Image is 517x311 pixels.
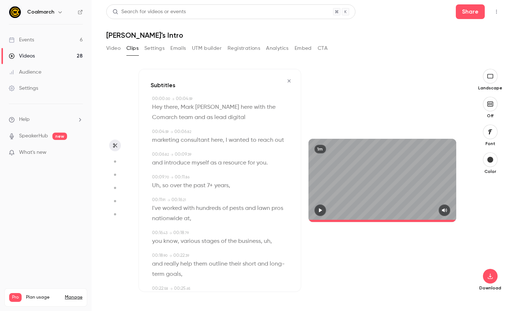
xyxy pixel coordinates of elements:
[251,135,256,145] span: to
[180,259,192,269] span: help
[181,236,200,247] span: various
[170,42,186,54] button: Emails
[256,158,266,168] span: you
[27,8,54,16] h6: Coalmarch
[185,175,189,179] span: . 86
[162,181,169,191] span: so
[163,236,178,247] span: know
[229,181,230,191] span: ,
[228,112,245,123] span: digital
[181,135,210,145] span: consultant
[164,259,179,269] span: really
[152,130,165,134] span: 00:04
[170,175,173,180] span: →
[152,112,177,123] span: Comarch
[106,31,502,40] h1: [PERSON_NAME]'s Intro
[152,253,163,258] span: 00:18
[9,6,21,18] img: Coalmarch
[74,149,83,156] iframe: Noticeable Trigger
[202,236,219,247] span: stages
[163,287,168,290] span: . 58
[152,203,161,214] span: I've
[178,236,179,247] span: ,
[19,116,30,123] span: Help
[152,102,162,112] span: Hey
[243,259,256,269] span: short
[264,236,270,247] span: uh
[152,158,163,168] span: and
[254,102,265,112] span: with
[9,293,22,302] span: Pro
[229,203,244,214] span: pests
[152,236,162,247] span: you
[184,214,190,224] span: at
[170,152,173,158] span: →
[190,214,191,224] span: ,
[456,4,485,19] button: Share
[491,6,502,18] button: Top Bar Actions
[245,203,256,214] span: and
[188,97,192,101] span: . 59
[65,295,82,300] a: Manage
[175,175,185,179] span: 00:11
[170,286,173,292] span: →
[178,102,179,112] span: ,
[170,181,182,191] span: over
[164,158,190,168] span: introduce
[173,253,185,258] span: 00:22
[223,158,246,168] span: resource
[267,102,276,112] span: the
[162,198,166,202] span: . 91
[112,8,186,16] div: Search for videos or events
[479,141,502,147] p: Font
[9,69,41,76] div: Audience
[170,129,173,135] span: →
[221,236,226,247] span: of
[210,158,217,168] span: as
[164,102,178,112] span: there
[163,231,167,235] span: . 43
[9,85,38,92] div: Settings
[207,181,213,191] span: 7+
[174,286,186,291] span: 00:25
[257,203,270,214] span: lawn
[166,269,181,279] span: goals
[258,259,268,269] span: and
[175,152,187,157] span: 00:09
[195,112,205,123] span: and
[9,36,34,44] div: Events
[26,295,60,300] span: Plan usage
[106,42,121,54] button: Video
[187,130,191,134] span: . 82
[19,149,47,156] span: What's new
[159,181,161,191] span: ,
[222,203,228,214] span: of
[183,181,192,191] span: the
[181,269,182,279] span: ,
[171,198,182,202] span: 00:16
[181,102,194,112] span: Mark
[266,158,268,168] span: .
[152,135,179,145] span: marketing
[241,102,252,112] span: here
[152,231,163,235] span: 00:16
[126,42,139,54] button: Clips
[295,42,312,54] button: Embed
[152,97,165,101] span: 00:00
[152,214,182,224] span: nationwide
[223,135,224,145] span: ,
[169,230,172,236] span: →
[9,116,83,123] li: help-dropdown-opener
[186,287,190,290] span: . 65
[182,198,186,202] span: . 21
[162,203,182,214] span: worked
[192,158,209,168] span: myself
[164,175,169,179] span: . 70
[152,181,159,191] span: Uh
[9,52,35,60] div: Videos
[193,181,206,191] span: past
[192,42,222,54] button: UTM builder
[479,285,502,291] p: Download
[272,203,283,214] span: pros
[174,130,187,134] span: 00:06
